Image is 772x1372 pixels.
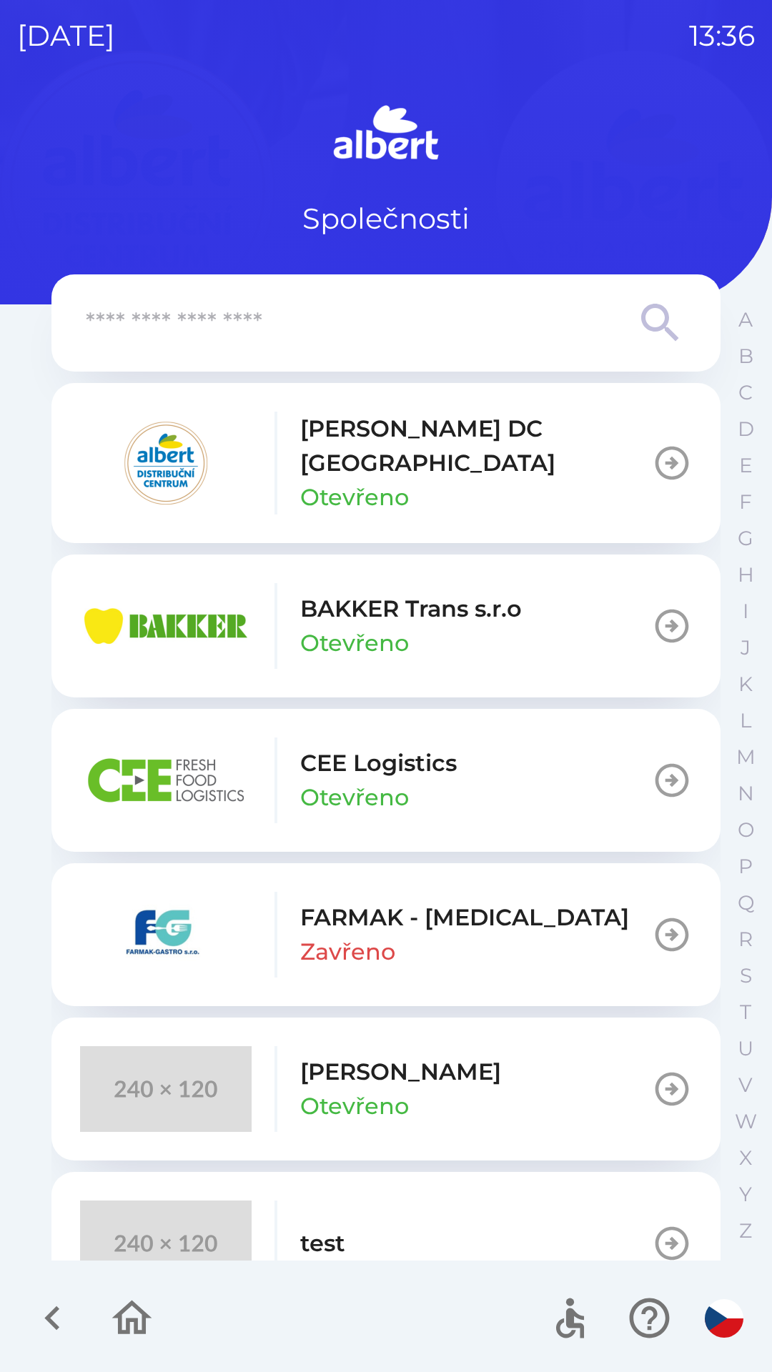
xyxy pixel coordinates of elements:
[300,480,409,514] p: Otevřeno
[735,1109,757,1134] p: W
[738,890,754,915] p: Q
[738,307,753,332] p: A
[728,921,763,958] button: R
[738,562,754,587] p: H
[17,14,115,57] p: [DATE]
[80,1046,252,1132] img: 240x120
[738,672,753,697] p: K
[728,411,763,447] button: D
[705,1299,743,1338] img: cs flag
[80,583,252,669] img: eba99837-dbda-48f3-8a63-9647f5990611.png
[728,848,763,885] button: P
[300,1089,409,1123] p: Otevřeno
[728,958,763,994] button: S
[728,374,763,411] button: C
[728,1213,763,1249] button: Z
[300,935,395,969] p: Zavřeno
[300,592,522,626] p: BAKKER Trans s.r.o
[738,854,753,879] p: P
[739,1182,752,1207] p: Y
[300,1055,501,1089] p: [PERSON_NAME]
[741,635,751,660] p: J
[51,709,721,852] button: CEE LogisticsOtevřeno
[728,447,763,484] button: E
[80,892,252,978] img: 5ee10d7b-21a5-4c2b-ad2f-5ef9e4226557.png
[738,927,753,952] p: R
[51,100,721,169] img: Logo
[738,380,753,405] p: C
[728,630,763,666] button: J
[51,1018,721,1160] button: [PERSON_NAME]Otevřeno
[728,775,763,812] button: N
[738,417,754,442] p: D
[728,812,763,848] button: O
[51,555,721,697] button: BAKKER Trans s.r.oOtevřeno
[302,197,470,240] p: Společnosti
[728,338,763,374] button: B
[728,994,763,1030] button: T
[80,1200,252,1286] img: 240x120
[728,1176,763,1213] button: Y
[300,626,409,660] p: Otevřeno
[728,739,763,775] button: M
[740,1000,751,1025] p: T
[80,420,252,506] img: 092fc4fe-19c8-4166-ad20-d7efd4551fba.png
[728,1140,763,1176] button: X
[739,489,752,514] p: F
[740,708,751,733] p: L
[736,745,756,770] p: M
[689,14,755,57] p: 13:36
[738,1036,753,1061] p: U
[739,453,753,478] p: E
[51,383,721,543] button: [PERSON_NAME] DC [GEOGRAPHIC_DATA]Otevřeno
[739,1218,752,1243] p: Z
[743,599,748,624] p: I
[51,1172,721,1315] button: test
[738,344,753,369] p: B
[300,1226,345,1261] p: test
[728,666,763,702] button: K
[728,1030,763,1067] button: U
[728,302,763,338] button: A
[739,1145,752,1170] p: X
[728,1067,763,1103] button: V
[728,484,763,520] button: F
[300,780,409,815] p: Otevřeno
[738,781,754,806] p: N
[300,900,629,935] p: FARMAK - [MEDICAL_DATA]
[728,1103,763,1140] button: W
[728,702,763,739] button: L
[728,520,763,557] button: G
[80,737,252,823] img: ba8847e2-07ef-438b-a6f1-28de549c3032.png
[728,593,763,630] button: I
[738,1073,753,1098] p: V
[738,817,754,842] p: O
[51,863,721,1006] button: FARMAK - [MEDICAL_DATA]Zavřeno
[740,963,752,988] p: S
[728,885,763,921] button: Q
[300,412,652,480] p: [PERSON_NAME] DC [GEOGRAPHIC_DATA]
[300,746,457,780] p: CEE Logistics
[738,526,753,551] p: G
[728,557,763,593] button: H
